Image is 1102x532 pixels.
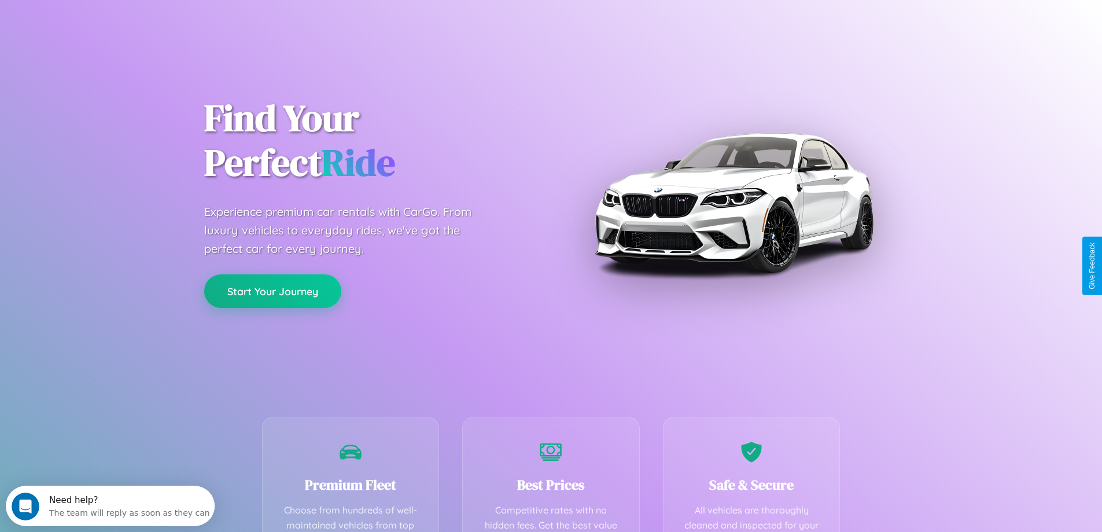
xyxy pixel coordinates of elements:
h3: Best Prices [480,475,622,494]
h1: Find Your Perfect [204,96,534,185]
div: Need help? [43,10,204,19]
button: Start Your Journey [204,274,341,308]
iframe: Intercom live chat [12,493,39,520]
h3: Safe & Secure [681,475,823,494]
p: Experience premium car rentals with CarGo. From luxury vehicles to everyday rides, we've got the ... [204,203,493,258]
div: The team will reply as soon as they can [43,19,204,31]
span: Ride [322,137,395,188]
div: Give Feedback [1088,243,1096,289]
img: Premium BMW car rental vehicle [589,58,878,347]
h3: Premium Fleet [280,475,422,494]
iframe: Intercom live chat discovery launcher [6,486,215,526]
div: Open Intercom Messenger [5,5,215,36]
